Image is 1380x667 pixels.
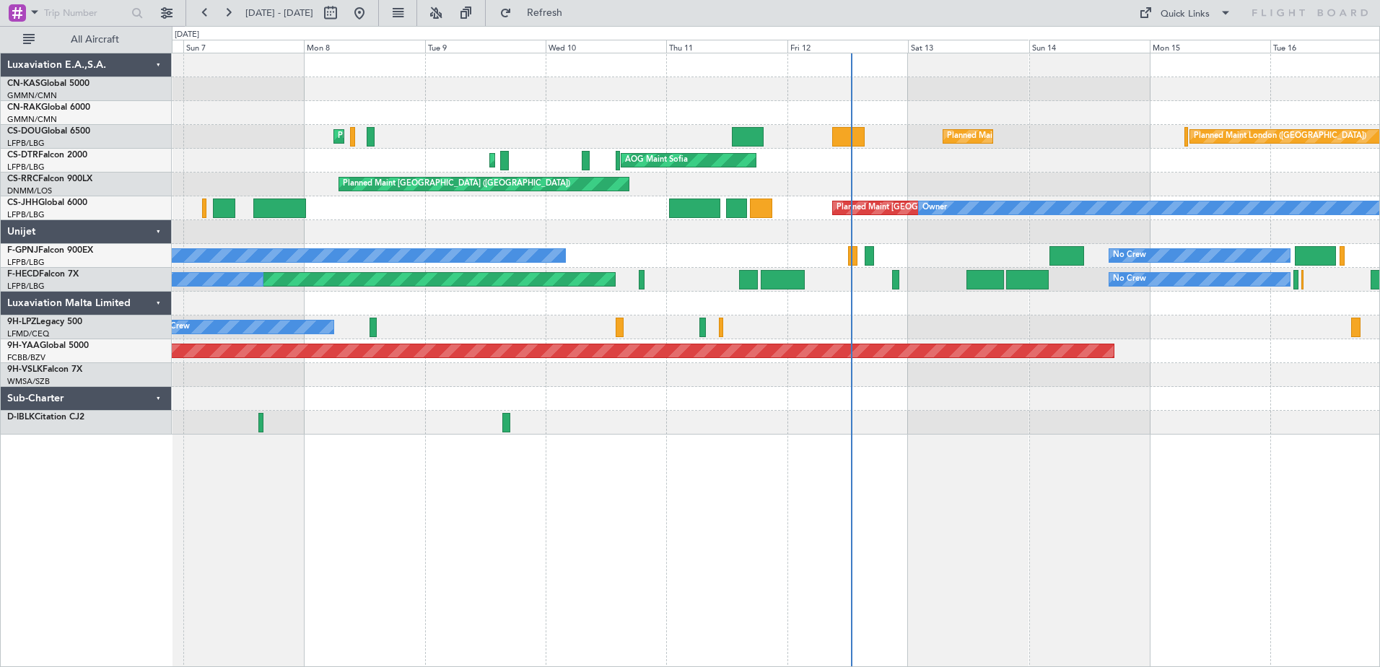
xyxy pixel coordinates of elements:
a: F-GPNJFalcon 900EX [7,246,93,255]
span: CN-RAK [7,103,41,112]
div: No Crew [157,316,190,338]
div: Sun 14 [1029,40,1150,53]
span: 9H-YAA [7,341,40,350]
div: Planned Maint [GEOGRAPHIC_DATA] ([GEOGRAPHIC_DATA]) [343,173,570,195]
a: 9H-LPZLegacy 500 [7,318,82,326]
div: Sat 13 [908,40,1029,53]
div: Mon 15 [1150,40,1270,53]
span: Refresh [515,8,575,18]
a: LFPB/LBG [7,209,45,220]
a: LFPB/LBG [7,138,45,149]
div: No Crew [1113,245,1146,266]
div: Planned Maint London ([GEOGRAPHIC_DATA]) [1194,126,1366,147]
span: 9H-VSLK [7,365,43,374]
a: CS-RRCFalcon 900LX [7,175,92,183]
button: All Aircraft [16,28,157,51]
span: CS-DTR [7,151,38,160]
span: F-GPNJ [7,246,38,255]
span: [DATE] - [DATE] [245,6,313,19]
a: LFMD/CEQ [7,328,49,339]
div: Planned Maint Mugla ([GEOGRAPHIC_DATA]) [494,149,661,171]
input: Trip Number [44,2,127,24]
div: Planned Maint [GEOGRAPHIC_DATA] ([GEOGRAPHIC_DATA]) [837,197,1064,219]
span: CS-DOU [7,127,41,136]
a: CS-DTRFalcon 2000 [7,151,87,160]
a: D-IBLKCitation CJ2 [7,413,84,422]
div: [DATE] [175,29,199,41]
div: Planned Maint [GEOGRAPHIC_DATA] ([GEOGRAPHIC_DATA]) [947,126,1174,147]
div: Tue 9 [425,40,546,53]
span: D-IBLK [7,413,35,422]
span: CN-KAS [7,79,40,88]
div: Quick Links [1161,7,1210,22]
div: Sun 7 [183,40,304,53]
span: CS-JHH [7,199,38,207]
div: Thu 11 [666,40,787,53]
div: Owner [922,197,947,219]
div: Mon 8 [304,40,424,53]
div: Planned Maint [GEOGRAPHIC_DATA] ([GEOGRAPHIC_DATA]) [338,126,565,147]
a: DNMM/LOS [7,186,52,196]
a: GMMN/CMN [7,114,57,125]
a: GMMN/CMN [7,90,57,101]
div: No Crew [1113,269,1146,290]
a: CS-JHHGlobal 6000 [7,199,87,207]
span: All Aircraft [38,35,152,45]
a: LFPB/LBG [7,257,45,268]
a: 9H-YAAGlobal 5000 [7,341,89,350]
a: FCBB/BZV [7,352,45,363]
a: CN-KASGlobal 5000 [7,79,89,88]
a: WMSA/SZB [7,376,50,387]
div: Fri 12 [787,40,908,53]
a: F-HECDFalcon 7X [7,270,79,279]
span: 9H-LPZ [7,318,36,326]
div: Wed 10 [546,40,666,53]
div: AOG Maint Sofia [625,149,688,171]
button: Refresh [493,1,580,25]
a: LFPB/LBG [7,281,45,292]
span: F-HECD [7,270,39,279]
a: CN-RAKGlobal 6000 [7,103,90,112]
a: 9H-VSLKFalcon 7X [7,365,82,374]
a: CS-DOUGlobal 6500 [7,127,90,136]
span: CS-RRC [7,175,38,183]
a: LFPB/LBG [7,162,45,173]
button: Quick Links [1132,1,1239,25]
